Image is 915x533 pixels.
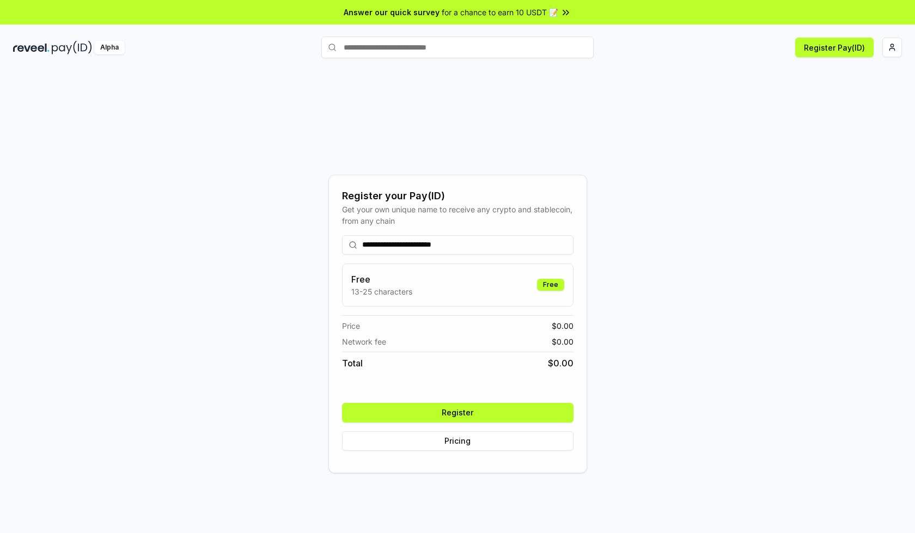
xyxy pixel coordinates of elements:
p: 13-25 characters [351,286,412,297]
div: Alpha [94,41,125,54]
button: Register Pay(ID) [795,38,874,57]
span: $ 0.00 [548,357,574,370]
span: Network fee [342,336,386,347]
h3: Free [351,273,412,286]
button: Pricing [342,431,574,451]
div: Get your own unique name to receive any crypto and stablecoin, from any chain [342,204,574,226]
img: pay_id [52,41,92,54]
div: Register your Pay(ID) [342,188,574,204]
span: Answer our quick survey [344,7,440,18]
span: for a chance to earn 10 USDT 📝 [442,7,558,18]
img: reveel_dark [13,41,50,54]
button: Register [342,403,574,422]
span: Total [342,357,363,370]
div: Free [537,279,564,291]
span: $ 0.00 [552,320,574,332]
span: $ 0.00 [552,336,574,347]
span: Price [342,320,360,332]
